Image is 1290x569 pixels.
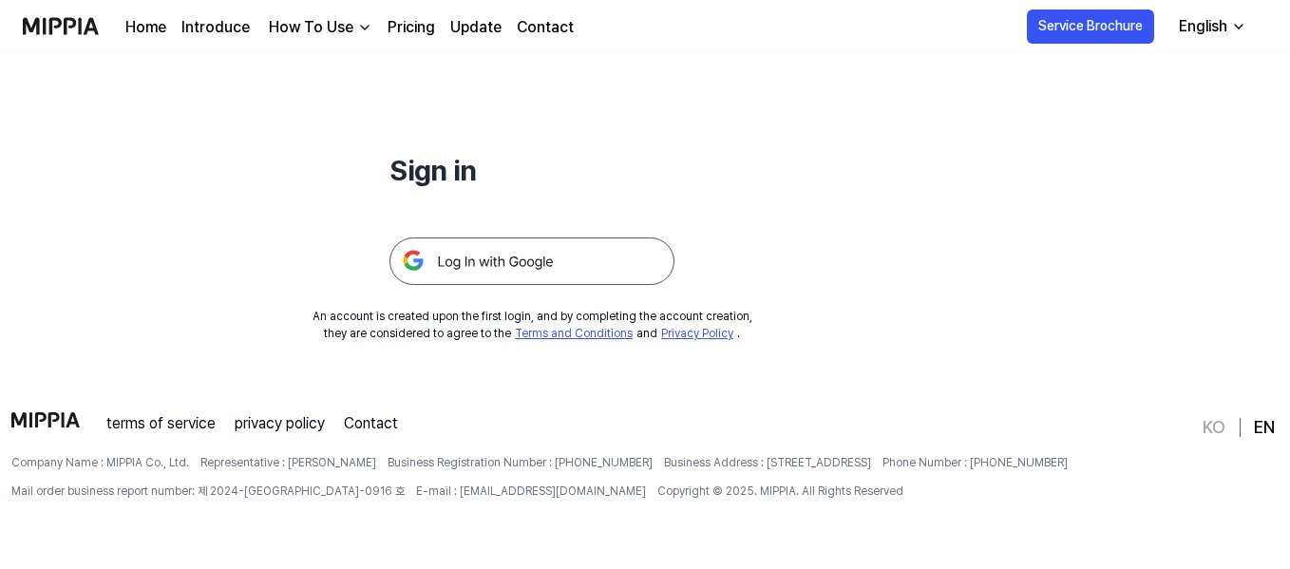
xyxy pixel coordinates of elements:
[388,454,653,471] span: Business Registration Number : [PHONE_NUMBER]
[200,454,376,471] span: Representative : [PERSON_NAME]
[450,16,502,39] a: Update
[389,237,674,285] img: 구글 로그인 버튼
[1027,9,1154,44] button: Service Brochure
[517,16,574,39] a: Contact
[344,412,398,435] a: Contact
[1254,416,1275,439] a: EN
[657,483,903,500] span: Copyright © 2025. MIPPIA. All Rights Reserved
[389,149,674,192] h1: Sign in
[11,454,189,471] span: Company Name : MIPPIA Co., Ltd.
[882,454,1068,471] span: Phone Number : [PHONE_NUMBER]
[661,327,733,340] a: Privacy Policy
[313,308,752,342] div: An account is created upon the first login, and by completing the account creation, they are cons...
[11,412,80,427] img: logo
[357,20,372,35] img: down
[388,16,435,39] a: Pricing
[1164,8,1258,46] button: English
[235,412,325,435] a: privacy policy
[1203,416,1225,439] a: KO
[1175,15,1231,38] div: English
[265,16,372,39] button: How To Use
[125,16,166,39] a: Home
[664,454,871,471] span: Business Address : [STREET_ADDRESS]
[515,327,633,340] a: Terms and Conditions
[11,483,405,500] span: Mail order business report number: 제 2024-[GEOGRAPHIC_DATA]-0916 호
[265,16,357,39] div: How To Use
[106,412,216,435] a: terms of service
[416,483,646,500] span: E-mail : [EMAIL_ADDRESS][DOMAIN_NAME]
[181,16,250,39] a: Introduce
